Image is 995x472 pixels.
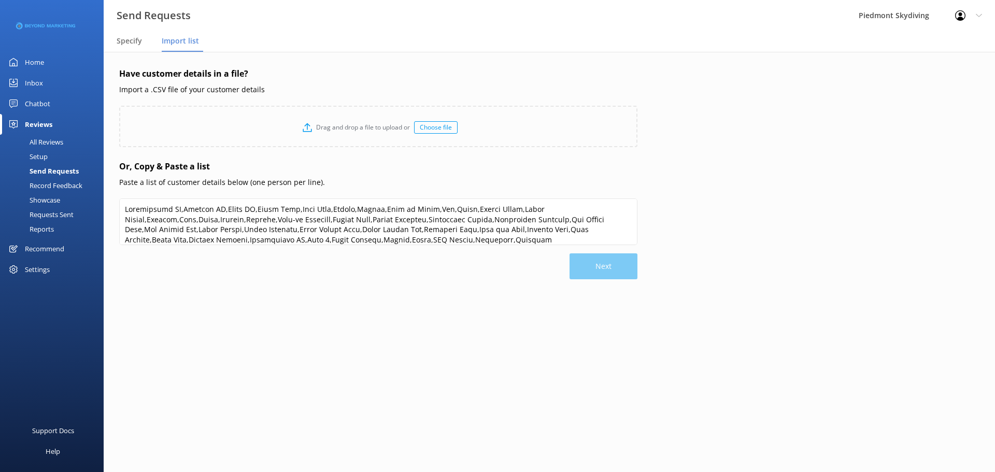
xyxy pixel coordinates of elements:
[6,178,82,193] div: Record Feedback
[6,207,104,222] a: Requests Sent
[46,441,60,462] div: Help
[119,160,637,174] h4: Or, Copy & Paste a list
[6,164,79,178] div: Send Requests
[117,7,191,24] h3: Send Requests
[25,52,44,73] div: Home
[162,36,199,46] span: Import list
[6,149,104,164] a: Setup
[25,73,43,93] div: Inbox
[6,164,104,178] a: Send Requests
[25,259,50,280] div: Settings
[117,36,142,46] span: Specify
[16,22,75,30] img: 3-1676954853.png
[6,193,104,207] a: Showcase
[6,222,104,236] a: Reports
[6,135,104,149] a: All Reviews
[119,67,637,81] h4: Have customer details in a file?
[6,207,74,222] div: Requests Sent
[119,84,637,95] p: Import a .CSV file of your customer details
[25,93,50,114] div: Chatbot
[25,238,64,259] div: Recommend
[414,121,458,134] div: Choose file
[32,420,74,441] div: Support Docs
[119,177,637,188] p: Paste a list of customer details below (one person per line).
[6,135,63,149] div: All Reviews
[6,222,54,236] div: Reports
[6,178,104,193] a: Record Feedback
[25,114,52,135] div: Reviews
[6,193,60,207] div: Showcase
[312,122,414,132] p: Drag and drop a file to upload or
[6,149,48,164] div: Setup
